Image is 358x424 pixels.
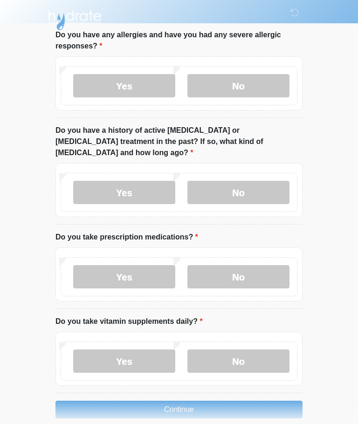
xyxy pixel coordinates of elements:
label: Do you have a history of active [MEDICAL_DATA] or [MEDICAL_DATA] treatment in the past? If so, wh... [55,125,303,158]
label: No [187,74,289,97]
label: Yes [73,349,175,373]
label: Yes [73,181,175,204]
label: Do you have any allergies and have you had any severe allergic responses? [55,29,303,52]
label: No [187,181,289,204]
img: Hydrate IV Bar - Arcadia Logo [46,7,103,31]
button: Continue [55,401,303,418]
label: Yes [73,74,175,97]
label: No [187,349,289,373]
label: Yes [73,265,175,288]
label: Do you take prescription medications? [55,232,198,243]
label: Do you take vitamin supplements daily? [55,316,203,327]
label: No [187,265,289,288]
